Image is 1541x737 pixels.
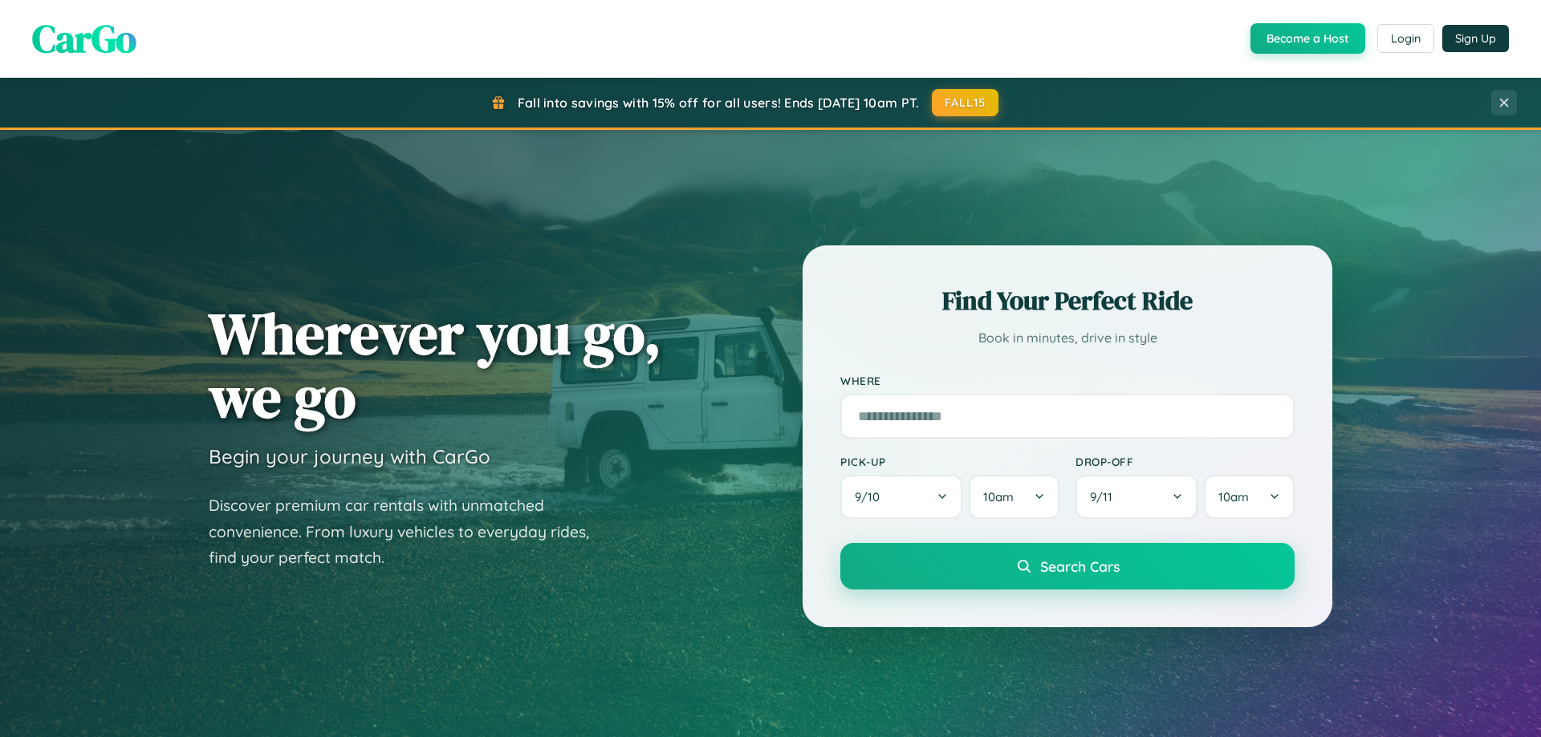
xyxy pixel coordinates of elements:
[1204,475,1295,519] button: 10am
[1040,557,1120,575] span: Search Cars
[855,489,888,504] span: 9 / 10
[1218,489,1249,504] span: 10am
[840,475,962,519] button: 9/10
[1075,455,1295,468] label: Drop-off
[1442,25,1509,52] button: Sign Up
[209,492,610,571] p: Discover premium car rentals with unmatched convenience. From luxury vehicles to everyday rides, ...
[840,374,1295,387] label: Where
[840,543,1295,589] button: Search Cars
[1377,24,1434,53] button: Login
[840,326,1295,350] p: Book in minutes, drive in style
[983,489,1014,504] span: 10am
[1250,23,1365,54] button: Become a Host
[1075,475,1197,519] button: 9/11
[1090,489,1120,504] span: 9 / 11
[932,89,999,116] button: FALL15
[969,475,1059,519] button: 10am
[518,95,920,111] span: Fall into savings with 15% off for all users! Ends [DATE] 10am PT.
[840,455,1059,468] label: Pick-up
[209,302,661,428] h1: Wherever you go, we go
[209,444,490,468] h3: Begin your journey with CarGo
[840,283,1295,318] h2: Find Your Perfect Ride
[32,12,136,65] span: CarGo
